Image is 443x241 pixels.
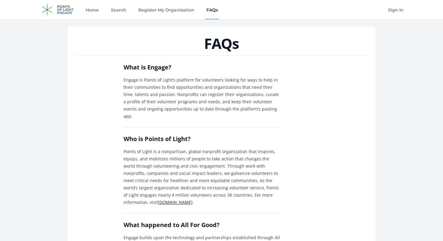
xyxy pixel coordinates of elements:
a: [DOMAIN_NAME] [158,199,193,205]
p: Points of Light is a nonpartisan, global nonprofit organization that inspires, equips, and mobili... [124,148,280,206]
p: Engage is Points of Light’s platform for volunteers looking for ways to help in their communities... [124,76,280,120]
h2: What is Engage? [124,63,280,72]
h1: FAQs [74,36,369,51]
h2: Who is Points of Light? [124,135,280,143]
h2: What happened to All For Good? [124,221,280,229]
